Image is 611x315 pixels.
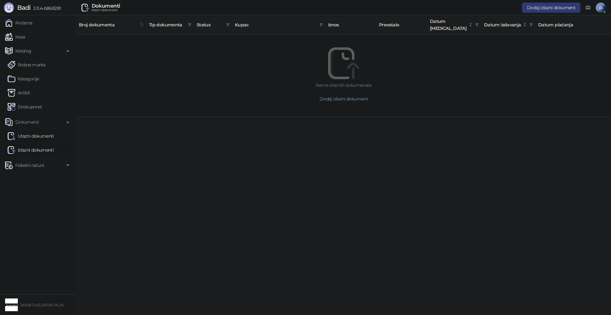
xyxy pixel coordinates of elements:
div: Dokumenti [92,3,120,9]
span: filter [318,20,324,30]
button: Dodaj izlazni dokument [522,3,580,13]
div: Izlazni dokumenti [92,9,120,12]
th: Iznos [326,15,376,35]
span: Datum plaćanja [538,21,576,28]
a: Izlazni dokumenti [8,144,54,156]
span: Status [197,21,223,28]
div: Nema izlaznih dokumenata [92,82,596,89]
span: filter [475,23,479,27]
a: Dostupnost [8,100,42,113]
th: Datum prometa [427,15,481,35]
th: Datum izdavanja [481,15,536,35]
img: Logo [4,3,14,13]
span: filter [529,23,533,27]
img: Ulazni dokumenti [8,132,15,140]
small: RASVETA-ELEKTRO PLUS [20,303,63,307]
span: 3.11.4-b868281 [31,5,61,11]
span: Broj dokumenta [79,21,137,28]
span: Katalog [15,45,32,57]
a: Robne marke [8,58,46,71]
a: Kategorije [8,72,39,85]
span: Dodaj izlazni dokument [527,5,575,10]
button: Dodaj izlazni dokument [92,94,596,104]
th: Preostalo [376,15,427,35]
span: filter [319,23,323,27]
span: Fiskalni računi [15,159,44,172]
th: Kupac [232,15,326,35]
span: filter [528,20,534,30]
span: IA [596,3,606,13]
span: Dodaj izlazni dokument [320,96,368,102]
span: Tip dokumenta [149,21,185,28]
img: Artikli [8,89,15,97]
th: Broj dokumenta [76,15,146,35]
span: filter [226,23,230,27]
th: Datum plaćanja [536,15,590,35]
span: Datum izdavanja [484,21,522,28]
span: Dokumenti [15,116,39,128]
span: Kupac [235,21,317,28]
img: 64x64-companyLogo-4c9eac63-00ad-485c-9b48-57f283827d2d.png [5,298,18,311]
span: Badi [17,4,31,11]
a: Dokumentacija [583,3,593,13]
span: filter [474,17,480,33]
span: filter [186,20,193,30]
span: Datum [MEDICAL_DATA] [430,18,467,32]
th: Tip dokumenta [146,15,194,35]
a: ArtikliArtikli [8,86,30,99]
a: Kasa [5,31,25,43]
span: filter [188,23,192,27]
a: Početna [5,17,32,29]
span: filter [225,20,231,30]
a: Ulazni dokumentiUlazni dokumenti [8,130,54,142]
